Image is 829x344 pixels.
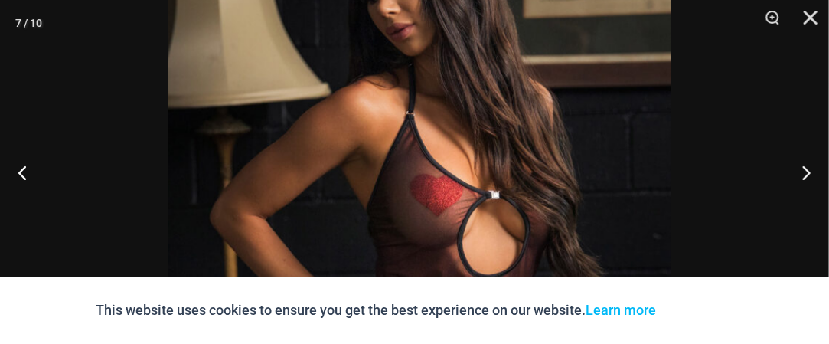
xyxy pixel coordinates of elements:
button: Accept [668,292,733,329]
a: Learn more [586,302,657,318]
p: This website uses cookies to ensure you get the best experience on our website. [96,299,657,322]
div: 7 / 10 [15,11,42,34]
button: Next [772,134,829,211]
